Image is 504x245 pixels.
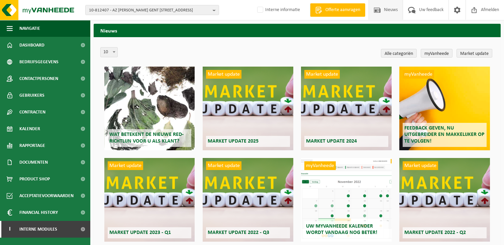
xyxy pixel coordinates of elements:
[203,158,293,242] a: Market update Market update 2022 - Q3
[421,49,452,58] a: myVanheede
[104,67,195,150] a: Wat betekent de nieuwe RED-richtlijn voor u als klant?
[19,187,74,204] span: Acceptatievoorwaarden
[206,70,241,79] span: Market update
[19,171,50,187] span: Product Shop
[19,154,48,171] span: Documenten
[19,137,45,154] span: Rapportage
[203,67,293,150] a: Market update Market update 2025
[19,20,40,37] span: Navigatie
[109,132,184,144] span: Wat betekent de nieuwe RED-richtlijn voor u als klant?
[304,70,340,79] span: Market update
[94,24,501,37] h2: Nieuws
[100,47,118,57] span: 10
[324,7,362,13] span: Offerte aanvragen
[381,49,417,58] a: Alle categoriën
[208,230,269,235] span: Market update 2022 - Q3
[19,104,45,120] span: Contracten
[19,87,44,104] span: Gebruikers
[301,67,392,150] a: Market update Market update 2024
[101,48,117,57] span: 10
[399,158,490,242] a: Market update Market update 2022 - Q2
[306,224,377,235] span: Uw myVanheede kalender wordt vandaag nog beter!
[7,221,13,238] span: I
[256,5,300,15] label: Interne informatie
[108,161,143,170] span: Market update
[19,204,58,221] span: Financial History
[208,139,259,144] span: Market update 2025
[19,120,40,137] span: Kalender
[457,49,492,58] a: Market update
[304,161,336,170] span: myVanheede
[19,221,57,238] span: Interne modules
[403,70,434,79] span: myVanheede
[19,37,44,54] span: Dashboard
[19,54,59,70] span: Bedrijfsgegevens
[89,5,210,15] span: 10-812407 - AZ [PERSON_NAME] GENT [STREET_ADDRESS]
[403,161,438,170] span: Market update
[206,161,241,170] span: Market update
[306,139,357,144] span: Market update 2024
[399,67,490,150] a: myVanheede Feedback geven, nu uitgebreider en makkelijker op te volgen!
[19,70,58,87] span: Contactpersonen
[301,158,392,242] a: myVanheede Uw myVanheede kalender wordt vandaag nog beter!
[109,230,171,235] span: Market update 2023 - Q1
[404,230,466,235] span: Market update 2022 - Q2
[310,3,365,17] a: Offerte aanvragen
[85,5,219,15] button: 10-812407 - AZ [PERSON_NAME] GENT [STREET_ADDRESS]
[104,158,195,242] a: Market update Market update 2023 - Q1
[404,126,485,144] span: Feedback geven, nu uitgebreider en makkelijker op te volgen!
